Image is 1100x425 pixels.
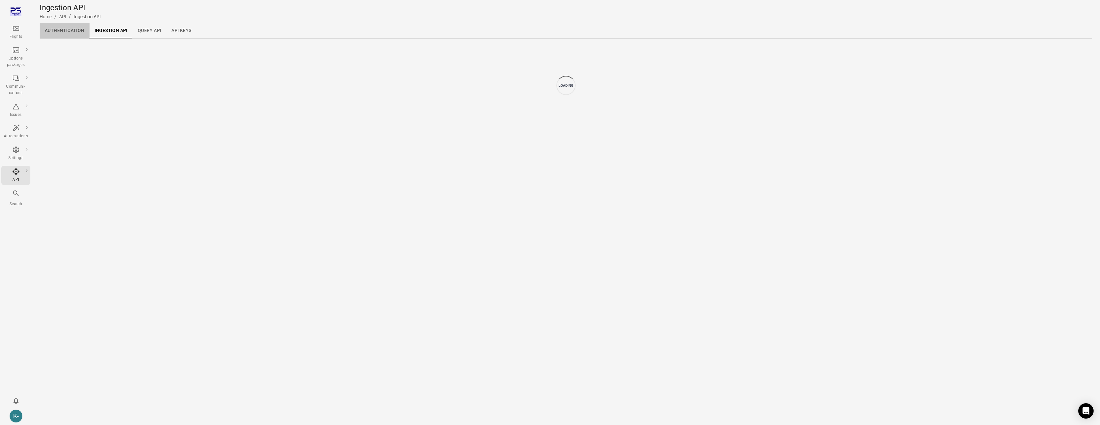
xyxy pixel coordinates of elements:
a: API [59,14,66,19]
div: Settings [4,155,28,161]
a: Ingestion API [90,23,133,38]
div: API [4,177,28,183]
div: Search [4,201,28,207]
div: Communi-cations [4,84,28,96]
div: Local navigation [40,23,1092,38]
a: Home [40,14,52,19]
a: Issues [1,101,30,120]
a: Authentication [40,23,90,38]
a: Settings [1,144,30,163]
div: Ingestion API [74,13,101,20]
div: K- [10,410,22,422]
button: Kristinn - avilabs [7,407,25,425]
div: Options packages [4,55,28,68]
li: / [69,13,71,20]
nav: Breadcrumbs [40,13,101,20]
h1: Ingestion API [40,3,101,13]
a: Communi-cations [1,73,30,98]
li: / [54,13,57,20]
button: Search [1,188,30,209]
a: Flights [1,23,30,42]
a: API keys [166,23,196,38]
div: Flights [4,34,28,40]
div: Issues [4,112,28,118]
a: Options packages [1,44,30,70]
div: Automations [4,133,28,140]
a: Automations [1,122,30,141]
a: Query API [133,23,167,38]
a: API [1,166,30,185]
button: Notifications [10,394,22,407]
div: Open Intercom Messenger [1078,403,1094,419]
